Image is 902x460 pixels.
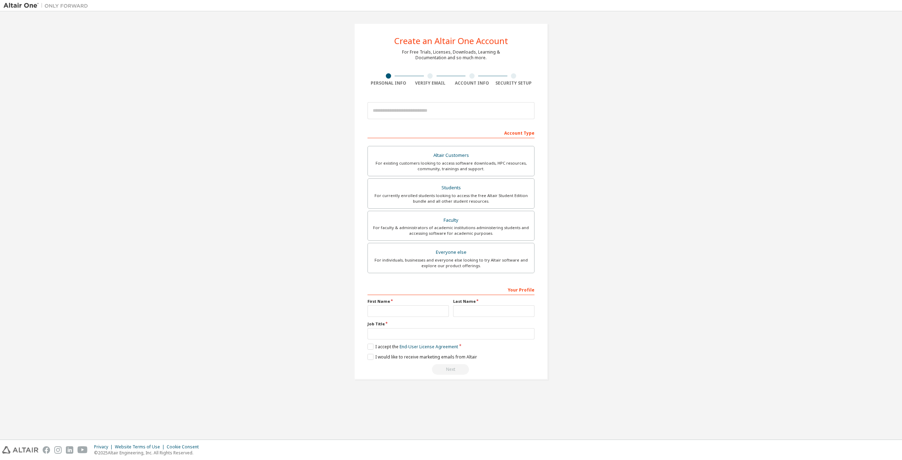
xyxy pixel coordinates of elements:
[4,2,92,9] img: Altair One
[367,364,535,375] div: Read and acccept EULA to continue
[78,446,88,454] img: youtube.svg
[372,247,530,257] div: Everyone else
[367,299,449,304] label: First Name
[43,446,50,454] img: facebook.svg
[372,160,530,172] div: For existing customers looking to access software downloads, HPC resources, community, trainings ...
[54,446,62,454] img: instagram.svg
[367,321,535,327] label: Job Title
[453,299,535,304] label: Last Name
[372,257,530,269] div: For individuals, businesses and everyone else looking to try Altair software and explore our prod...
[66,446,73,454] img: linkedin.svg
[367,284,535,295] div: Your Profile
[451,80,493,86] div: Account Info
[394,37,508,45] div: Create an Altair One Account
[94,450,203,456] p: © 2025 Altair Engineering, Inc. All Rights Reserved.
[367,80,409,86] div: Personal Info
[400,344,458,350] a: End-User License Agreement
[372,225,530,236] div: For faculty & administrators of academic institutions administering students and accessing softwa...
[2,446,38,454] img: altair_logo.svg
[372,183,530,193] div: Students
[402,49,500,61] div: For Free Trials, Licenses, Downloads, Learning & Documentation and so much more.
[167,444,203,450] div: Cookie Consent
[367,127,535,138] div: Account Type
[409,80,451,86] div: Verify Email
[493,80,535,86] div: Security Setup
[372,151,530,160] div: Altair Customers
[372,215,530,225] div: Faculty
[115,444,167,450] div: Website Terms of Use
[94,444,115,450] div: Privacy
[367,344,458,350] label: I accept the
[372,193,530,204] div: For currently enrolled students looking to access the free Altair Student Edition bundle and all ...
[367,354,477,360] label: I would like to receive marketing emails from Altair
